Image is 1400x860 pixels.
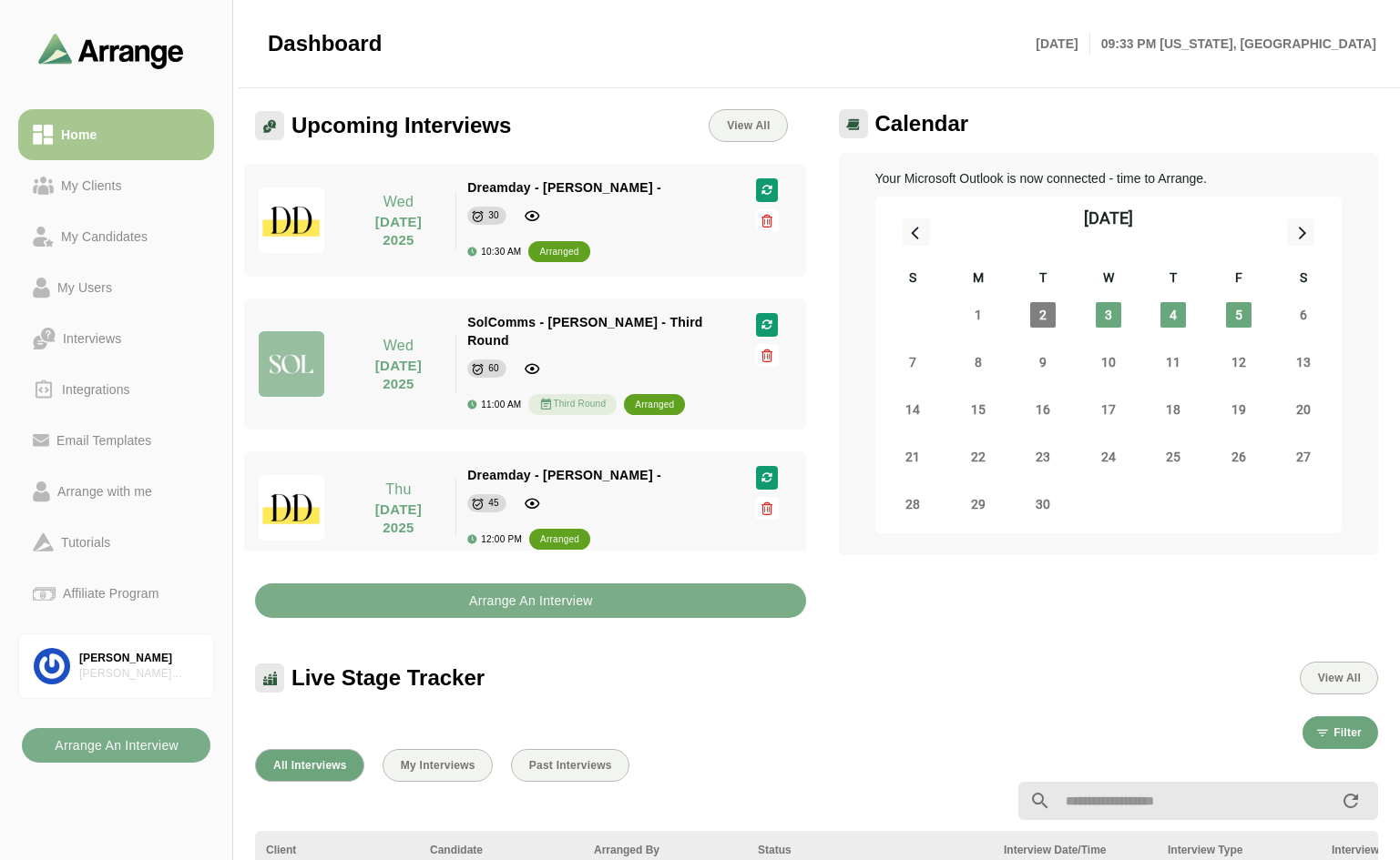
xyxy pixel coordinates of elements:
[1030,349,1056,375] span: Tuesday, September 9, 2025
[488,207,499,225] div: 30
[55,379,138,400] div: Integrations
[400,759,475,772] span: My Interviews
[900,349,925,375] span: Sunday, September 7, 2025
[291,112,511,139] span: Upcoming Interviews
[1096,397,1121,422] span: Wednesday, September 17, 2025
[38,33,184,68] img: arrangeai-name-small-logo.4d2b8aee.svg
[79,651,199,666] div: [PERSON_NAME]
[54,175,129,197] div: My Clients
[726,119,770,132] span: View All
[1030,491,1056,517] span: Tuesday, September 30, 2025
[1160,349,1186,375] span: Thursday, September 11, 2025
[966,302,991,328] span: Monday, September 1, 2025
[383,749,493,782] button: My Interviews
[488,359,499,378] div: 60
[353,335,445,357] p: Wed
[966,349,991,375] span: Monday, September 8, 2025
[1160,302,1186,328] span: Thursday, September 4, 2025
[1096,349,1121,375] span: Wednesday, September 10, 2025
[79,666,199,682] div: [PERSON_NAME] Associates
[1011,268,1077,291] div: T
[1317,672,1361,684] span: View All
[1141,268,1207,291] div: T
[1291,444,1316,470] span: Saturday, September 27, 2025
[467,315,702,348] span: SolComms - [PERSON_NAME] - Third Round
[54,226,155,248] div: My Candidates
[1291,397,1316,422] span: Saturday, September 20, 2025
[467,468,661,482] span: Dreamday - [PERSON_NAME] -
[255,749,364,782] button: All Interviews
[1303,716,1378,749] button: Filter
[50,481,159,502] div: Arrange with me
[54,531,118,553] div: Tutorials
[22,728,210,763] button: Arrange An Interview
[18,364,214,415] a: Integrations
[1084,206,1133,231] div: [DATE]
[966,491,991,517] span: Monday, September 29, 2025
[966,397,991,422] span: Monday, September 15, 2025
[18,415,214,466] a: Email Templates
[1004,842,1146,858] div: Interview Date/Time
[1096,302,1121,328] span: Wednesday, September 3, 2025
[353,357,445,393] p: [DATE] 2025
[1291,349,1316,375] span: Saturday, September 13, 2025
[1291,302,1316,328] span: Saturday, September 6, 2025
[56,328,128,349] div: Interviews
[1333,726,1362,739] span: Filter
[467,180,661,195] span: Dreamday - [PERSON_NAME] -
[1226,349,1252,375] span: Friday, September 12, 2025
[259,187,324,253] img: dreamdayla_logo.jpg
[1206,268,1272,291] div: F
[18,568,214,619] a: Affiliate Program
[881,268,946,291] div: S
[259,475,324,541] img: dreamdayla_logo.jpg
[18,633,214,699] a: [PERSON_NAME][PERSON_NAME] Associates
[430,842,572,858] div: Candidate
[539,243,578,261] div: arranged
[54,124,104,146] div: Home
[1226,302,1252,328] span: Friday, September 5, 2025
[56,582,166,604] div: Affiliate Program
[1272,268,1337,291] div: S
[353,501,445,537] p: [DATE] 2025
[468,583,593,618] b: Arrange An Interview
[1030,397,1056,422] span: Tuesday, September 16, 2025
[1030,444,1056,470] span: Tuesday, September 23, 2025
[875,110,969,137] span: Calendar
[18,466,214,517] a: Arrange with me
[1160,444,1186,470] span: Thursday, September 25, 2025
[49,430,158,451] div: Email Templates
[18,160,214,211] a: My Clients
[1096,444,1121,470] span: Wednesday, September 24, 2025
[255,583,806,618] button: Arrange An Interview
[18,517,214,568] a: Tutorials
[488,494,499,512] div: 45
[1340,790,1362,812] i: appended action
[259,331,324,397] img: solcomms_logo.jpg
[467,534,522,544] div: 12:00 PM
[758,842,982,858] div: Status
[18,109,214,160] a: Home
[945,268,1011,291] div: M
[353,213,445,249] p: [DATE] 2025
[1226,397,1252,422] span: Friday, September 19, 2025
[291,664,485,692] span: Live Stage Tracker
[268,30,382,57] span: Dashboard
[966,444,991,470] span: Monday, September 22, 2025
[467,400,521,410] div: 11:00 AM
[50,277,119,298] div: My Users
[1076,268,1141,291] div: W
[540,531,579,549] div: arranged
[1090,33,1376,55] p: 09:33 PM [US_STATE], [GEOGRAPHIC_DATA]
[875,167,1343,189] p: Your Microsoft Outlook is now connected - time to Arrange.
[467,247,521,257] div: 10:30 AM
[900,491,925,517] span: Sunday, September 28, 2025
[1226,444,1252,470] span: Friday, September 26, 2025
[594,842,736,858] div: Arranged By
[353,479,445,501] p: Thu
[528,759,612,772] span: Past Interviews
[709,109,787,142] a: View All
[18,313,214,364] a: Interviews
[635,396,674,414] div: arranged
[272,759,347,772] span: All Interviews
